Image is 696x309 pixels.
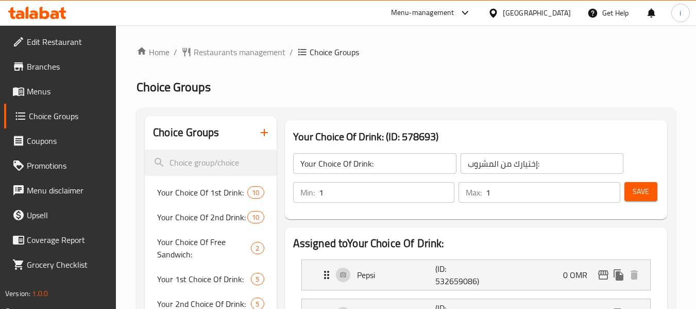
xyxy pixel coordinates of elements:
input: search [145,150,276,176]
div: Your Choice Of 1st Drink:10 [145,180,276,205]
span: Restaurants management [194,46,285,58]
div: Menu-management [391,7,454,19]
button: Save [624,182,657,201]
p: 0 OMR [563,269,596,281]
span: Upsell [27,209,108,221]
span: 5 [251,274,263,284]
a: Menu disclaimer [4,178,116,203]
span: Promotions [27,159,108,172]
a: Promotions [4,153,116,178]
div: Choices [251,273,264,285]
p: Pepsi [357,269,436,281]
span: Coupons [27,135,108,147]
span: Branches [27,60,108,73]
a: Grocery Checklist [4,252,116,277]
span: Version: [5,287,30,300]
a: Upsell [4,203,116,227]
a: Restaurants management [181,46,285,58]
button: duplicate [611,267,626,283]
p: Max: [466,186,482,199]
div: [GEOGRAPHIC_DATA] [503,7,571,19]
li: / [290,46,293,58]
span: Save [633,185,649,198]
div: Choices [251,242,264,254]
p: (ID: 532659086) [435,263,488,287]
span: Choice Groups [310,46,359,58]
h3: Your Choice Of Drink: (ID: 578693) [293,128,659,145]
li: / [174,46,177,58]
span: Menus [27,85,108,97]
span: Edit Restaurant [27,36,108,48]
a: Home [137,46,169,58]
span: Your Choice Of 1st Drink: [157,186,247,199]
span: Your 1st Choice Of Drink: [157,273,251,285]
span: 10 [248,188,263,198]
span: 1.0.0 [32,287,48,300]
div: Your Choice Of Free Sandwich:2 [145,230,276,267]
span: Grocery Checklist [27,258,108,271]
span: Your Choice Of 2nd Drink: [157,211,247,223]
span: 2 [251,243,263,253]
p: Min: [300,186,315,199]
a: Edit Restaurant [4,29,116,54]
button: edit [596,267,611,283]
a: Coupons [4,128,116,153]
div: Your 1st Choice Of Drink:5 [145,267,276,291]
span: Choice Groups [29,110,108,122]
li: Expand [293,255,659,295]
h2: Assigned to Your Choice Of Drink: [293,236,659,251]
span: Menu disclaimer [27,184,108,197]
span: 10 [248,213,263,222]
a: Menus [4,79,116,104]
a: Branches [4,54,116,79]
div: Your Choice Of 2nd Drink:10 [145,205,276,230]
span: i [680,7,681,19]
div: Expand [302,260,650,290]
span: Coverage Report [27,234,108,246]
span: Choice Groups [137,75,211,99]
div: Choices [247,186,264,199]
button: delete [626,267,642,283]
div: Choices [247,211,264,223]
a: Coverage Report [4,227,116,252]
nav: breadcrumb [137,46,675,58]
span: 5 [251,299,263,309]
h2: Choice Groups [153,125,219,140]
span: Your Choice Of Free Sandwich: [157,236,251,261]
a: Choice Groups [4,104,116,128]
